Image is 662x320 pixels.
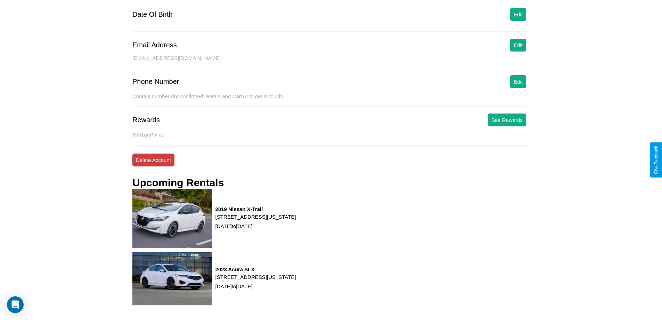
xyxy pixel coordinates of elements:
[215,221,296,231] p: [DATE] to [DATE]
[132,93,530,107] div: Contact number (for confirmed renters and CarGo to get in touch).
[215,272,296,282] p: [STREET_ADDRESS][US_STATE]
[510,8,526,21] button: Edit
[510,39,526,52] button: Edit
[132,154,174,166] button: Delete Account
[132,41,177,49] div: Email Address
[132,130,530,139] p: 8551 goPoints
[215,282,296,291] p: [DATE] to [DATE]
[132,78,179,86] div: Phone Number
[654,146,659,174] div: Give Feedback
[215,206,296,212] h3: 2019 Nissan X-Trail
[488,114,526,126] button: See Rewards
[215,266,296,272] h3: 2023 Acura SLX
[510,75,526,88] button: Edit
[7,296,24,313] div: Open Intercom Messenger
[132,177,224,189] h3: Upcoming Rentals
[132,252,212,305] img: rental
[215,212,296,221] p: [STREET_ADDRESS][US_STATE]
[132,189,212,248] img: rental
[132,10,173,18] div: Date Of Birth
[132,116,160,124] div: Rewards
[132,55,530,68] div: [EMAIL_ADDRESS][DOMAIN_NAME]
